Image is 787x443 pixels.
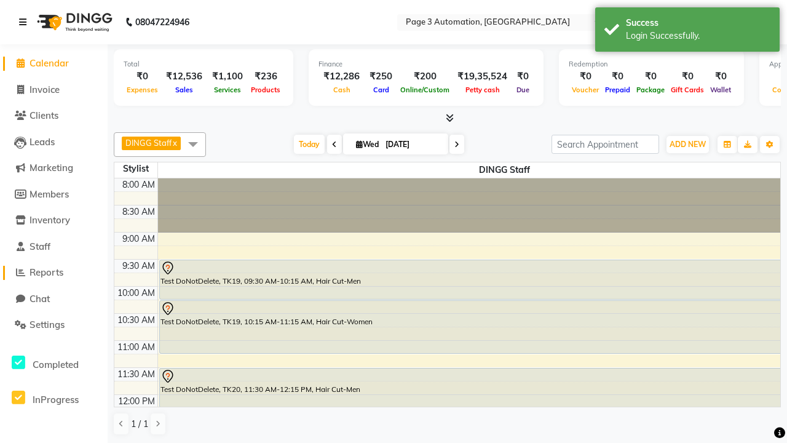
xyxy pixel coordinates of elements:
[397,86,453,94] span: Online/Custom
[115,368,157,381] div: 11:30 AM
[124,70,161,84] div: ₹0
[30,84,60,95] span: Invoice
[33,359,79,370] span: Completed
[513,86,532,94] span: Due
[569,59,734,70] div: Redemption
[3,266,105,280] a: Reports
[120,206,157,218] div: 8:30 AM
[116,395,157,408] div: 12:00 PM
[3,318,105,332] a: Settings
[668,86,707,94] span: Gift Cards
[124,59,283,70] div: Total
[462,86,503,94] span: Petty cash
[30,293,50,305] span: Chat
[207,70,248,84] div: ₹1,100
[30,266,63,278] span: Reports
[115,314,157,327] div: 10:30 AM
[125,138,172,148] span: DINGG Staff
[318,70,365,84] div: ₹12,286
[552,135,659,154] input: Search Appointment
[330,86,354,94] span: Cash
[30,241,50,252] span: Staff
[30,57,69,69] span: Calendar
[172,86,196,94] span: Sales
[3,83,105,97] a: Invoice
[318,59,534,70] div: Finance
[3,240,105,254] a: Staff
[626,30,770,42] div: Login Successfully.
[30,214,70,226] span: Inventory
[3,57,105,71] a: Calendar
[3,161,105,175] a: Marketing
[248,86,283,94] span: Products
[602,86,633,94] span: Prepaid
[3,109,105,123] a: Clients
[668,70,707,84] div: ₹0
[30,162,73,174] span: Marketing
[33,394,79,405] span: InProgress
[670,140,706,149] span: ADD NEW
[633,86,668,94] span: Package
[353,140,382,149] span: Wed
[3,188,105,202] a: Members
[569,70,602,84] div: ₹0
[294,135,325,154] span: Today
[120,233,157,245] div: 9:00 AM
[453,70,512,84] div: ₹19,35,524
[211,86,244,94] span: Services
[3,292,105,306] a: Chat
[161,70,207,84] div: ₹12,536
[248,70,283,84] div: ₹236
[382,135,443,154] input: 2025-10-01
[397,70,453,84] div: ₹200
[602,70,633,84] div: ₹0
[135,5,189,39] b: 08047224946
[512,70,534,84] div: ₹0
[3,214,105,228] a: Inventory
[626,17,770,30] div: Success
[114,162,157,175] div: Stylist
[707,70,734,84] div: ₹0
[30,319,65,330] span: Settings
[30,136,55,148] span: Leads
[569,86,602,94] span: Voucher
[124,86,161,94] span: Expenses
[120,178,157,191] div: 8:00 AM
[707,86,734,94] span: Wallet
[30,110,58,121] span: Clients
[633,70,668,84] div: ₹0
[666,136,709,153] button: ADD NEW
[370,86,392,94] span: Card
[30,188,69,200] span: Members
[115,287,157,300] div: 10:00 AM
[3,135,105,150] a: Leads
[131,418,148,431] span: 1 / 1
[365,70,397,84] div: ₹250
[115,341,157,354] div: 11:00 AM
[172,138,177,148] a: x
[120,260,157,273] div: 9:30 AM
[31,5,116,39] img: logo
